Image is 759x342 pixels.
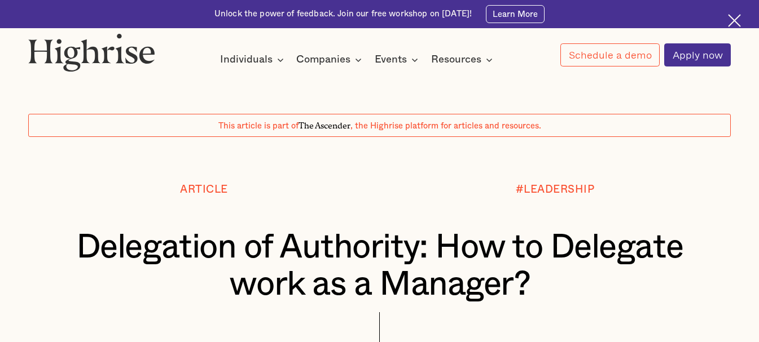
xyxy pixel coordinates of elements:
[214,8,472,20] div: Unlock the power of feedback. Join our free workshop on [DATE]!
[728,14,741,27] img: Cross icon
[516,184,595,196] div: #LEADERSHIP
[299,119,350,129] span: The Ascender
[180,184,228,196] div: Article
[58,229,701,304] h1: Delegation of Authority: How to Delegate work as a Manager?
[220,53,273,66] div: Individuals
[28,33,155,72] img: Highrise logo
[431,53,496,66] div: Resources
[560,43,659,66] a: Schedule a demo
[375,53,422,66] div: Events
[375,53,407,66] div: Events
[664,43,730,66] a: Apply now
[296,53,365,66] div: Companies
[296,53,350,66] div: Companies
[218,122,299,130] span: This article is part of
[486,5,545,23] a: Learn More
[431,53,481,66] div: Resources
[350,122,541,130] span: , the Highrise platform for articles and resources.
[220,53,287,66] div: Individuals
